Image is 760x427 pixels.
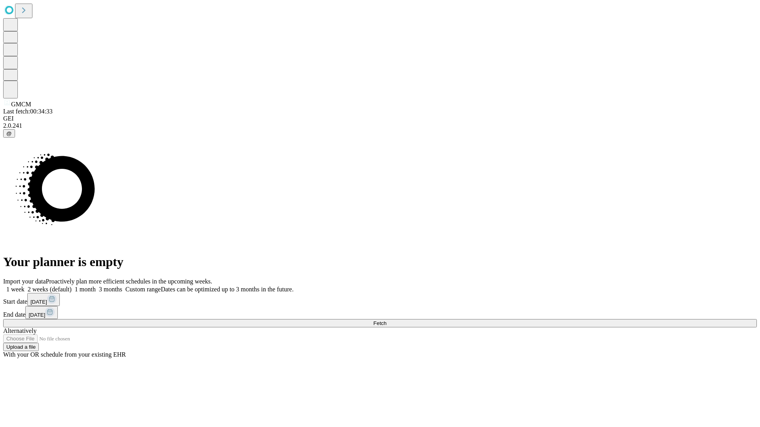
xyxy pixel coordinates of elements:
[3,278,46,285] span: Import your data
[28,312,45,318] span: [DATE]
[46,278,212,285] span: Proactively plan more efficient schedules in the upcoming weeks.
[3,319,757,327] button: Fetch
[11,101,31,108] span: GMCM
[3,108,53,115] span: Last fetch: 00:34:33
[28,286,72,293] span: 2 weeks (default)
[25,306,58,319] button: [DATE]
[3,343,39,351] button: Upload a file
[3,129,15,138] button: @
[161,286,293,293] span: Dates can be optimized up to 3 months in the future.
[3,351,126,358] span: With your OR schedule from your existing EHR
[3,122,757,129] div: 2.0.241
[99,286,122,293] span: 3 months
[3,306,757,319] div: End date
[3,115,757,122] div: GEI
[3,293,757,306] div: Start date
[373,320,386,326] span: Fetch
[3,255,757,269] h1: Your planner is empty
[75,286,96,293] span: 1 month
[27,293,60,306] button: [DATE]
[6,130,12,136] span: @
[6,286,25,293] span: 1 week
[3,327,36,334] span: Alternatively
[30,299,47,305] span: [DATE]
[125,286,161,293] span: Custom range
